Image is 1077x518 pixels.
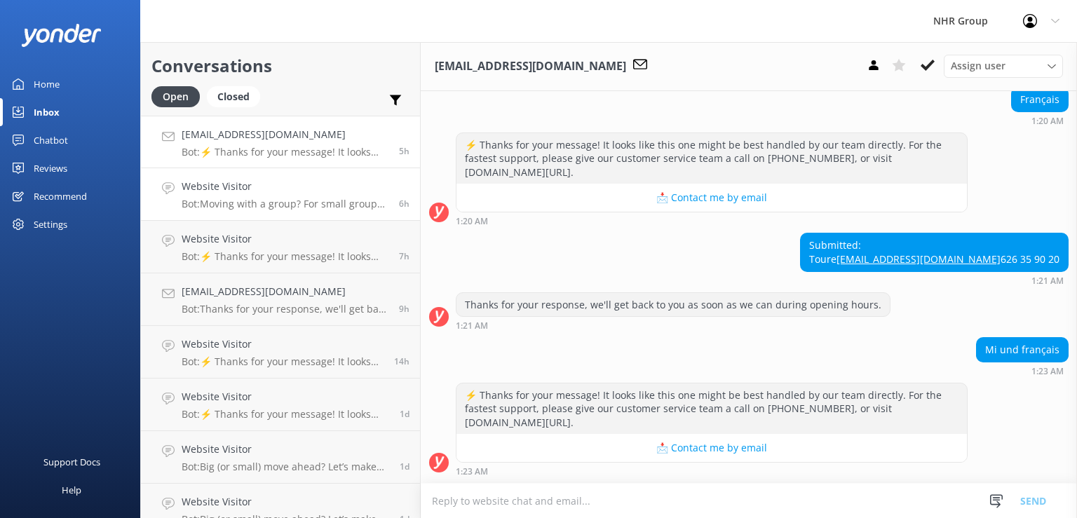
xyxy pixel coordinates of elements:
strong: 1:21 AM [456,322,488,330]
img: yonder-white-logo.png [21,24,102,47]
h2: Conversations [151,53,409,79]
div: Chatbot [34,126,68,154]
div: Support Docs [43,448,100,476]
a: Website VisitorBot:⚡ Thanks for your message! It looks like this one might be best handled by our... [141,326,420,379]
strong: 1:23 AM [456,468,488,476]
strong: 1:23 AM [1031,367,1064,376]
div: Assign User [944,55,1063,77]
div: Sep 15 2025 01:23am (UTC +12:00) Pacific/Auckland [456,466,968,476]
a: Open [151,88,207,104]
strong: 1:20 AM [456,217,488,226]
p: Bot: ⚡ Thanks for your message! It looks like this one might be best handled by our team directly... [182,355,384,368]
div: Help [62,476,81,504]
p: Bot: Big (or small) move ahead? Let’s make sure you’ve got the right wheels. Take our quick quiz ... [182,461,389,473]
span: Assign user [951,58,1005,74]
h4: [EMAIL_ADDRESS][DOMAIN_NAME] [182,127,388,142]
p: Bot: Thanks for your response, we'll get back to you as soon as we can during opening hours. [182,303,388,315]
h4: [EMAIL_ADDRESS][DOMAIN_NAME] [182,284,388,299]
p: Bot: ⚡ Thanks for your message! It looks like this one might be best handled by our team directly... [182,408,389,421]
a: Closed [207,88,267,104]
div: Closed [207,86,260,107]
div: Open [151,86,200,107]
p: Bot: ⚡ Thanks for your message! It looks like this one might be best handled by our team directly... [182,250,388,263]
h4: Website Visitor [182,179,388,194]
strong: 1:21 AM [1031,277,1064,285]
div: ⚡ Thanks for your message! It looks like this one might be best handled by our team directly. For... [456,383,967,435]
p: Bot: ⚡ Thanks for your message! It looks like this one might be best handled by our team directly... [182,146,388,158]
div: Mi und français [977,338,1068,362]
h4: Website Visitor [182,442,389,457]
h4: Website Visitor [182,389,389,404]
div: Sep 15 2025 01:23am (UTC +12:00) Pacific/Auckland [976,366,1069,376]
h4: Website Visitor [182,231,388,247]
div: Sep 15 2025 01:21am (UTC +12:00) Pacific/Auckland [456,320,890,330]
span: Sep 14 2025 05:12pm (UTC +12:00) Pacific/Auckland [394,355,409,367]
h4: Website Visitor [182,336,384,352]
span: Sep 15 2025 01:12am (UTC +12:00) Pacific/Auckland [399,198,409,210]
a: Website VisitorBot:Big (or small) move ahead? Let’s make sure you’ve got the right wheels. Take o... [141,431,420,484]
span: Sep 14 2025 06:56am (UTC +12:00) Pacific/Auckland [400,408,409,420]
span: Sep 15 2025 12:01am (UTC +12:00) Pacific/Auckland [399,250,409,262]
div: Recommend [34,182,87,210]
div: Submitted: Toure 626 35 90 20 [801,233,1068,271]
div: Reviews [34,154,67,182]
h3: [EMAIL_ADDRESS][DOMAIN_NAME] [435,57,626,76]
div: ⚡ Thanks for your message! It looks like this one might be best handled by our team directly. For... [456,133,967,184]
button: 📩 Contact me by email [456,434,967,462]
div: Settings [34,210,67,238]
span: Sep 14 2025 01:57am (UTC +12:00) Pacific/Auckland [400,461,409,472]
a: Website VisitorBot:Moving with a group? For small groups of 1–5 people, you can enquire about our... [141,168,420,221]
span: Sep 15 2025 01:23am (UTC +12:00) Pacific/Auckland [399,145,409,157]
a: Website VisitorBot:⚡ Thanks for your message! It looks like this one might be best handled by our... [141,379,420,431]
div: Sep 15 2025 01:20am (UTC +12:00) Pacific/Auckland [456,216,968,226]
button: 📩 Contact me by email [456,184,967,212]
a: Website VisitorBot:⚡ Thanks for your message! It looks like this one might be best handled by our... [141,221,420,273]
a: [EMAIL_ADDRESS][DOMAIN_NAME]Bot:Thanks for your response, we'll get back to you as soon as we can... [141,273,420,326]
div: Inbox [34,98,60,126]
div: Sep 15 2025 01:20am (UTC +12:00) Pacific/Auckland [1011,116,1069,125]
div: Français [1012,88,1068,111]
div: Sep 15 2025 01:21am (UTC +12:00) Pacific/Auckland [800,275,1069,285]
span: Sep 14 2025 09:46pm (UTC +12:00) Pacific/Auckland [399,303,409,315]
strong: 1:20 AM [1031,117,1064,125]
div: Thanks for your response, we'll get back to you as soon as we can during opening hours. [456,293,890,317]
p: Bot: Moving with a group? For small groups of 1–5 people, you can enquire about our cars and SUVs... [182,198,388,210]
h4: Website Visitor [182,494,389,510]
a: [EMAIL_ADDRESS][DOMAIN_NAME]Bot:⚡ Thanks for your message! It looks like this one might be best h... [141,116,420,168]
div: Home [34,70,60,98]
a: [EMAIL_ADDRESS][DOMAIN_NAME] [836,252,1001,266]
